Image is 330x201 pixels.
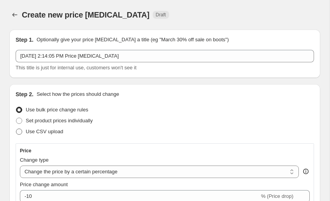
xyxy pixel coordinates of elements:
[26,118,93,123] span: Set product prices individually
[20,182,68,187] span: Price change amount
[20,157,49,163] span: Change type
[37,90,119,98] p: Select how the prices should change
[20,148,31,154] h3: Price
[16,90,34,98] h2: Step 2.
[9,9,20,20] button: Price change jobs
[16,65,136,71] span: This title is just for internal use, customers won't see it
[302,167,310,175] div: help
[26,129,63,134] span: Use CSV upload
[26,107,88,113] span: Use bulk price change rules
[156,12,166,18] span: Draft
[22,11,150,19] span: Create new price [MEDICAL_DATA]
[16,36,34,44] h2: Step 1.
[16,50,314,62] input: 30% off holiday sale
[37,36,229,44] p: Optionally give your price [MEDICAL_DATA] a title (eg "March 30% off sale on boots")
[261,193,293,199] span: % (Price drop)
